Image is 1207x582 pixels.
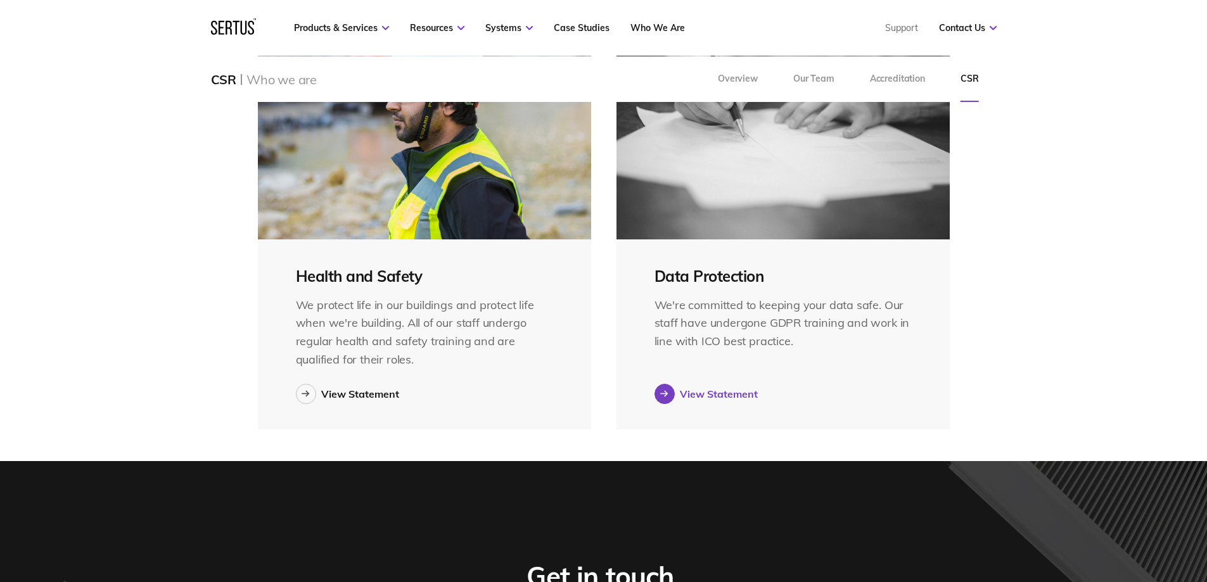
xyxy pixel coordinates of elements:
div: We protect life in our buildings and protect life when we're building. All of our staff undergo r... [296,296,553,369]
a: Support [885,22,918,34]
a: Accreditation [852,56,943,102]
div: View Statement [680,388,758,400]
a: View Statement [655,384,912,404]
div: View Statement [321,388,399,400]
div: Who we are [246,72,317,87]
a: Overview [700,56,776,102]
a: View Statement [296,384,553,404]
div: Health and Safety [296,265,553,288]
a: Case Studies [554,22,610,34]
a: Resources [410,22,464,34]
a: Contact Us [939,22,997,34]
div: CSR [211,72,236,87]
div: We're committed to keeping your data safe. Our staff have undergone GDPR training and work in lin... [655,296,912,351]
div: Data Protection [655,265,912,288]
a: Systems [485,22,533,34]
a: Who We Are [630,22,685,34]
a: Products & Services [294,22,389,34]
a: Our Team [776,56,852,102]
